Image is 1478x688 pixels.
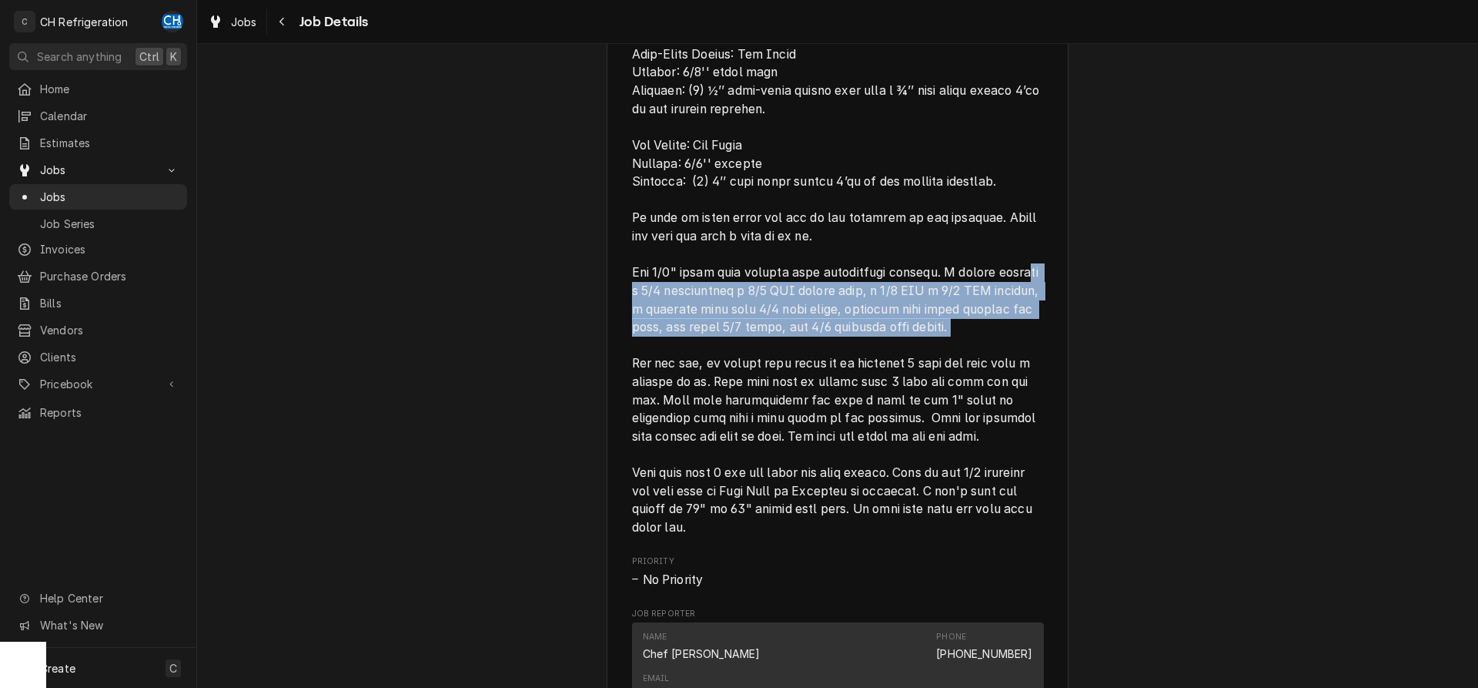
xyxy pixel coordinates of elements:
[162,11,183,32] div: CH
[632,571,1044,589] span: Priority
[643,631,667,643] div: Name
[643,631,761,662] div: Name
[40,135,179,151] span: Estimates
[9,43,187,70] button: Search anythingCtrlK
[632,555,1044,589] div: Priority
[162,11,183,32] div: Chris Hiraga's Avatar
[40,108,179,124] span: Calendar
[9,586,187,611] a: Go to Help Center
[40,14,129,30] div: CH Refrigeration
[9,400,187,425] a: Reports
[40,349,179,365] span: Clients
[632,9,1044,537] span: Reason For Call
[9,237,187,262] a: Invoices
[9,211,187,237] a: Job Series
[9,263,187,289] a: Purchase Orders
[9,290,187,316] a: Bills
[40,189,179,205] span: Jobs
[9,184,187,210] a: Jobs
[40,216,179,232] span: Job Series
[40,662,75,675] span: Create
[40,376,156,392] span: Pricebook
[169,660,177,676] span: C
[632,11,1043,535] span: Lore ips Dolorsit ametco: Adip-Elits Doeius: Tem Incid Utlabor: 6/8'' etdol magn Aliquaen: (9) ½’...
[40,295,179,311] span: Bills
[231,14,257,30] span: Jobs
[9,317,187,343] a: Vendors
[40,81,179,97] span: Home
[202,9,263,35] a: Jobs
[9,76,187,102] a: Home
[9,371,187,397] a: Go to Pricebook
[40,268,179,284] span: Purchase Orders
[40,617,178,633] span: What's New
[40,404,179,421] span: Reports
[9,103,187,129] a: Calendar
[139,49,159,65] span: Ctrl
[9,344,187,370] a: Clients
[9,157,187,183] a: Go to Jobs
[643,646,761,662] div: Chef [PERSON_NAME]
[40,162,156,178] span: Jobs
[37,49,122,65] span: Search anything
[170,49,177,65] span: K
[936,647,1032,660] a: [PHONE_NUMBER]
[40,241,179,257] span: Invoices
[14,11,35,32] div: C
[40,590,178,606] span: Help Center
[632,571,1044,589] div: No Priority
[9,130,187,156] a: Estimates
[936,631,966,643] div: Phone
[40,322,179,338] span: Vendors
[632,608,1044,620] span: Job Reporter
[9,612,187,638] a: Go to What's New
[632,555,1044,568] span: Priority
[936,631,1032,662] div: Phone
[295,12,369,32] span: Job Details
[643,673,670,685] div: Email
[270,9,295,34] button: Navigate back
